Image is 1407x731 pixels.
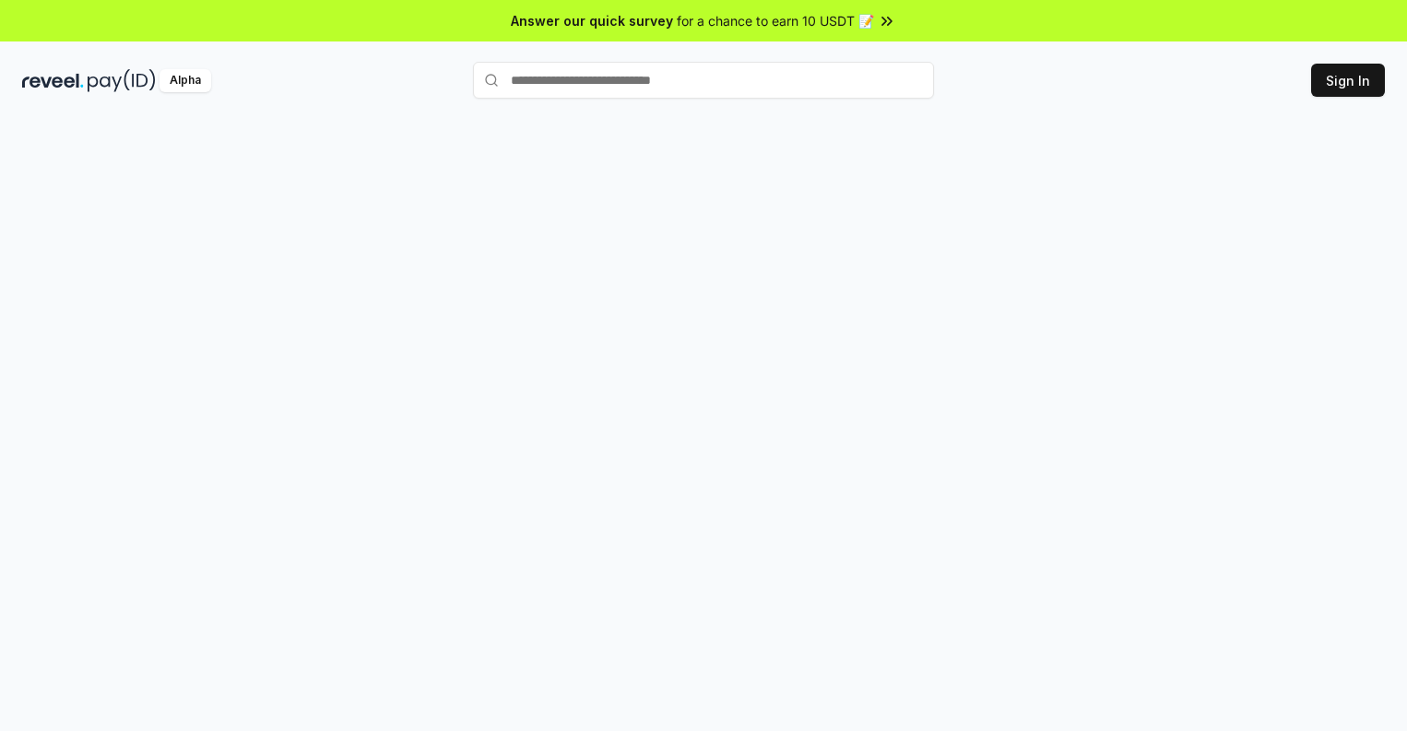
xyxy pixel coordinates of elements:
[511,11,673,30] span: Answer our quick survey
[88,69,156,92] img: pay_id
[677,11,874,30] span: for a chance to earn 10 USDT 📝
[160,69,211,92] div: Alpha
[1311,64,1385,97] button: Sign In
[22,69,84,92] img: reveel_dark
